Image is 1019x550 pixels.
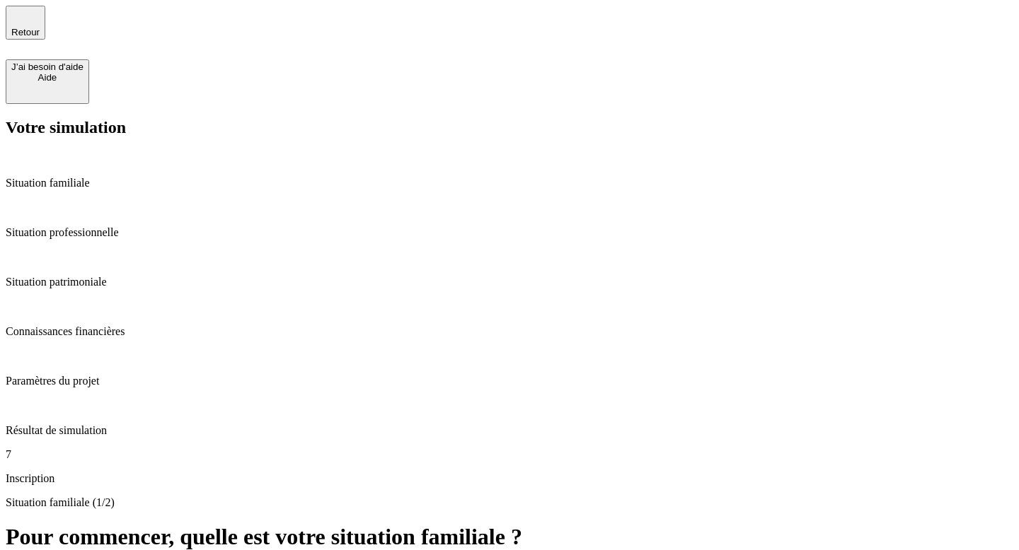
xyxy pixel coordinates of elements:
div: J’ai besoin d'aide [11,62,84,72]
p: Paramètres du projet [6,375,1013,387]
p: Situation familiale [6,177,1013,189]
p: Situation familiale (1/2) [6,496,1013,509]
p: Connaissances financières [6,325,1013,338]
div: Aide [11,72,84,83]
h2: Votre simulation [6,118,1013,137]
button: Retour [6,6,45,40]
p: Situation professionnelle [6,226,1013,239]
h1: Pour commencer, quelle est votre situation familiale ? [6,524,1013,550]
p: 7 [6,448,1013,461]
p: Résultat de simulation [6,424,1013,437]
p: Inscription [6,472,1013,485]
span: Retour [11,27,40,37]
button: J’ai besoin d'aideAide [6,59,89,104]
p: Situation patrimoniale [6,276,1013,288]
